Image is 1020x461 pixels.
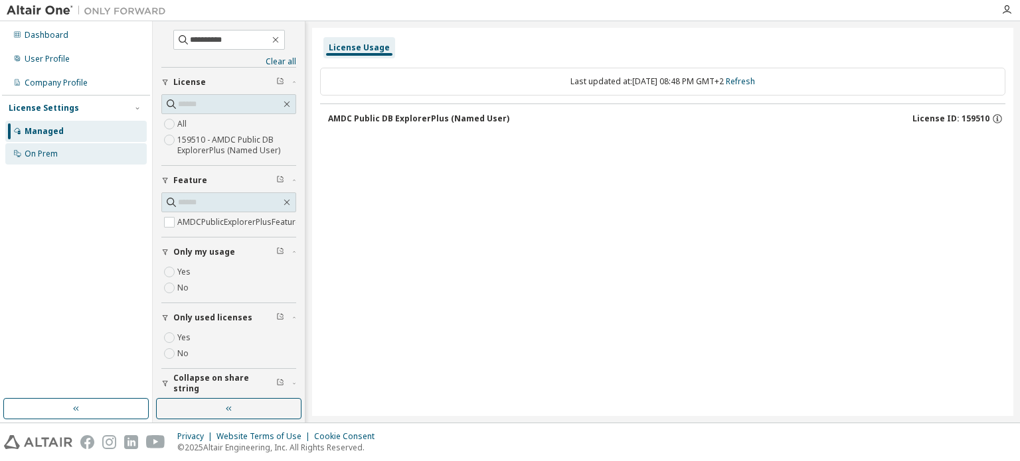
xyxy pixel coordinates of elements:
[177,330,193,346] label: Yes
[173,77,206,88] span: License
[912,113,989,124] span: License ID: 159510
[177,442,382,453] p: © 2025 Altair Engineering, Inc. All Rights Reserved.
[7,4,173,17] img: Altair One
[177,214,303,230] label: AMDCPublicExplorerPlusFeature
[25,149,58,159] div: On Prem
[177,280,191,296] label: No
[161,369,296,398] button: Collapse on share string
[328,113,509,124] div: AMDC Public DB ExplorerPlus (Named User)
[276,247,284,257] span: Clear filter
[4,435,72,449] img: altair_logo.svg
[161,56,296,67] a: Clear all
[173,175,207,186] span: Feature
[328,104,1005,133] button: AMDC Public DB ExplorerPlus (Named User)License ID: 159510
[173,373,276,394] span: Collapse on share string
[320,68,1005,96] div: Last updated at: [DATE] 08:48 PM GMT+2
[276,378,284,389] span: Clear filter
[276,175,284,186] span: Clear filter
[177,431,216,442] div: Privacy
[177,132,296,159] label: 159510 - AMDC Public DB ExplorerPlus (Named User)
[173,247,235,257] span: Only my usage
[80,435,94,449] img: facebook.svg
[25,54,70,64] div: User Profile
[25,126,64,137] div: Managed
[216,431,314,442] div: Website Terms of Use
[161,166,296,195] button: Feature
[329,42,390,53] div: License Usage
[177,264,193,280] label: Yes
[276,77,284,88] span: Clear filter
[276,312,284,323] span: Clear filter
[124,435,138,449] img: linkedin.svg
[161,237,296,267] button: Only my usage
[173,312,252,323] span: Only used licenses
[726,76,755,87] a: Refresh
[314,431,382,442] div: Cookie Consent
[161,303,296,332] button: Only used licenses
[25,78,88,88] div: Company Profile
[161,68,296,97] button: License
[9,103,79,113] div: License Settings
[177,116,189,132] label: All
[177,346,191,362] label: No
[25,30,68,40] div: Dashboard
[102,435,116,449] img: instagram.svg
[146,435,165,449] img: youtube.svg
